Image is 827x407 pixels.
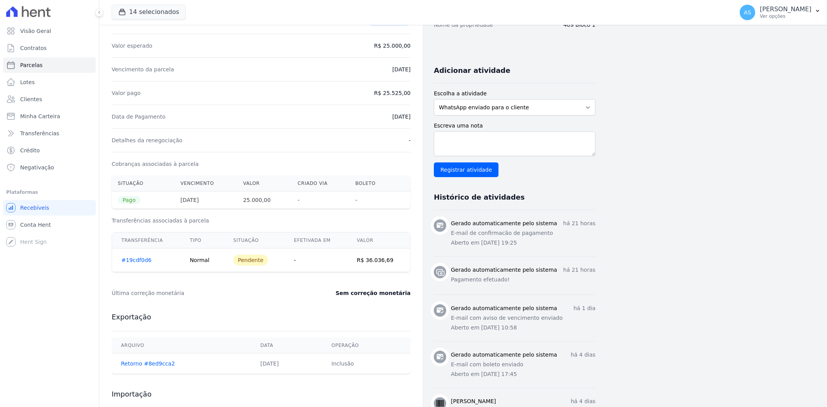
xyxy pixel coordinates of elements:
[20,129,59,137] span: Transferências
[112,390,411,399] h3: Importação
[392,113,411,121] dd: [DATE]
[174,191,237,209] th: [DATE]
[374,89,411,97] dd: R$ 25.525,00
[20,27,51,35] span: Visão Geral
[121,257,152,263] a: #19cdf0d6
[112,338,251,354] th: Arquivo
[112,113,166,121] dt: Data de Pagamento
[3,23,96,39] a: Visão Geral
[3,200,96,216] a: Recebíveis
[374,42,411,50] dd: R$ 25.000,00
[285,248,347,272] td: -
[392,66,411,73] dd: [DATE]
[451,370,596,378] p: Aberto em [DATE] 17:45
[292,176,349,191] th: Criado via
[112,289,288,297] dt: Última correção monetária
[434,66,510,75] h3: Adicionar atividade
[451,351,557,359] h3: Gerado automaticamente pelo sistema
[3,91,96,107] a: Clientes
[451,276,596,284] p: Pagamento efetuado!
[112,5,186,19] button: 14 selecionados
[451,229,596,237] p: E-mail de confirmacão de pagamento
[285,233,347,248] th: Efetivada em
[451,314,596,322] p: E-mail com aviso de vencimento enviado
[20,164,54,171] span: Negativação
[349,191,394,209] th: -
[237,176,292,191] th: Valor
[112,233,181,248] th: Transferência
[112,217,411,224] h3: Transferências associadas à parcela
[20,221,51,229] span: Conta Hent
[744,10,751,15] span: AS
[112,66,174,73] dt: Vencimento da parcela
[3,109,96,124] a: Minha Carteira
[451,239,596,247] p: Aberto em [DATE] 19:25
[3,40,96,56] a: Contratos
[409,136,411,144] dd: -
[347,248,410,272] td: R$ 36.036,69
[112,42,152,50] dt: Valor esperado
[336,289,411,297] dd: Sem correção monetária
[174,176,237,191] th: Vencimento
[20,78,35,86] span: Lotes
[20,95,42,103] span: Clientes
[347,233,410,248] th: Valor
[251,354,322,374] td: [DATE]
[3,126,96,141] a: Transferências
[451,219,557,228] h3: Gerado automaticamente pelo sistema
[451,304,557,312] h3: Gerado automaticamente pelo sistema
[322,338,411,354] th: Operação
[760,5,811,13] p: [PERSON_NAME]
[121,360,175,367] a: Retorno #8ed9cca2
[451,397,496,405] h3: [PERSON_NAME]
[349,176,394,191] th: Boleto
[563,219,596,228] p: há 21 horas
[112,160,199,168] dt: Cobranças associadas à parcela
[233,255,268,266] div: Pendente
[112,89,141,97] dt: Valor pago
[180,233,224,248] th: Tipo
[6,188,93,197] div: Plataformas
[3,143,96,158] a: Crédito
[573,304,596,312] p: há 1 dia
[3,160,96,175] a: Negativação
[112,136,183,144] dt: Detalhes da renegociação
[434,162,499,177] input: Registrar atividade
[180,248,224,272] td: Normal
[112,176,174,191] th: Situação
[760,13,811,19] p: Ver opções
[571,351,596,359] p: há 4 dias
[322,354,411,374] td: Inclusão
[434,122,596,130] label: Escreva uma nota
[3,74,96,90] a: Lotes
[434,193,525,202] h3: Histórico de atividades
[20,204,49,212] span: Recebíveis
[451,266,557,274] h3: Gerado automaticamente pelo sistema
[3,217,96,233] a: Conta Hent
[734,2,827,23] button: AS [PERSON_NAME] Ver opções
[434,90,596,98] label: Escolha a atividade
[20,61,43,69] span: Parcelas
[20,147,40,154] span: Crédito
[224,233,285,248] th: Situação
[112,312,411,322] h3: Exportação
[292,191,349,209] th: -
[251,338,322,354] th: Data
[571,397,596,405] p: há 4 dias
[20,112,60,120] span: Minha Carteira
[118,196,140,204] span: Pago
[563,266,596,274] p: há 21 horas
[3,57,96,73] a: Parcelas
[451,324,596,332] p: Aberto em [DATE] 10:58
[237,191,292,209] th: 25.000,00
[451,360,596,369] p: E-mail com boleto enviado
[20,44,47,52] span: Contratos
